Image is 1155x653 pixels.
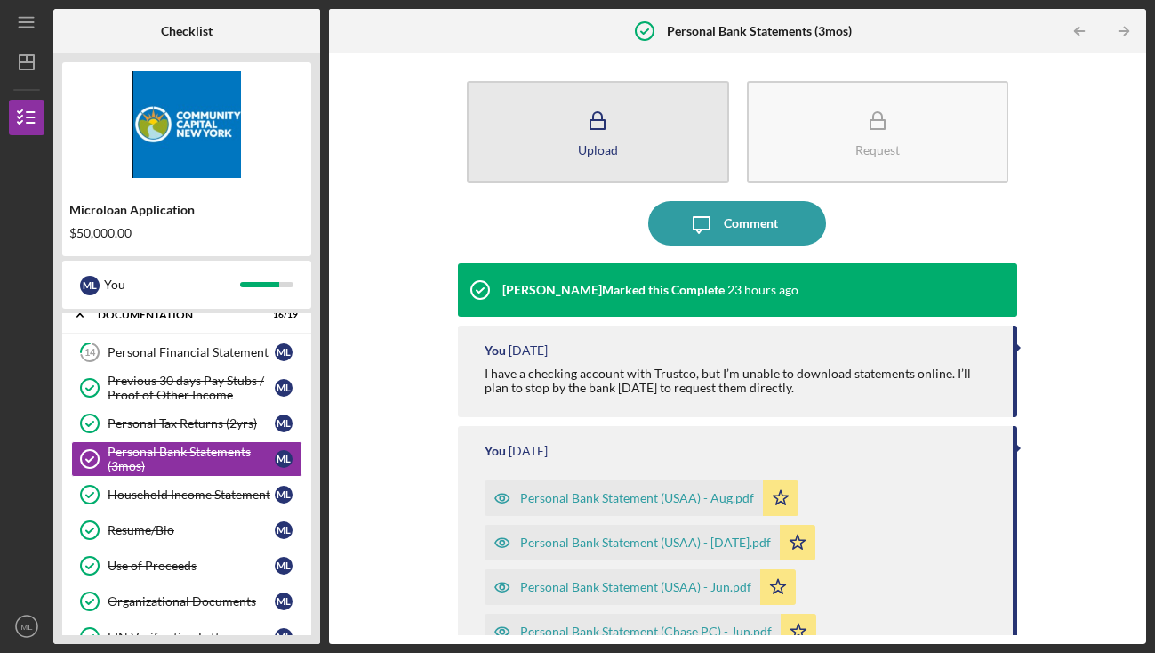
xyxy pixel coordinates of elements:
[520,625,772,639] div: Personal Bank Statement (Chase PC) - Jun.pdf
[108,445,275,473] div: Personal Bank Statements (3mos)
[485,525,815,560] button: Personal Bank Statement (USAA) - [DATE].pdf
[275,557,293,575] div: M L
[855,143,900,157] div: Request
[502,283,725,297] div: [PERSON_NAME] Marked this Complete
[275,379,293,397] div: M L
[275,450,293,468] div: M L
[108,630,275,644] div: EIN Verification Letter
[62,71,311,178] img: Product logo
[71,370,302,406] a: Previous 30 days Pay Stubs / Proof of Other IncomeML
[747,81,1009,183] button: Request
[108,523,275,537] div: Resume/Bio
[71,584,302,619] a: Organizational DocumentsML
[71,512,302,548] a: Resume/BioML
[667,24,852,38] b: Personal Bank Statements (3mos)
[71,406,302,441] a: Personal Tax Returns (2yrs)ML
[275,593,293,610] div: M L
[485,367,995,395] div: I have a checking account with Trustco, but I’m unable to download statements online. I’ll plan t...
[485,480,798,516] button: Personal Bank Statement (USAA) - Aug.pdf
[20,622,33,632] text: ML
[648,201,826,246] button: Comment
[108,559,275,573] div: Use of Proceeds
[71,548,302,584] a: Use of ProceedsML
[71,441,302,477] a: Personal Bank Statements (3mos)ML
[84,347,96,359] tspan: 14
[485,343,506,358] div: You
[520,536,771,550] div: Personal Bank Statement (USAA) - [DATE].pdf
[9,609,44,644] button: ML
[485,614,816,649] button: Personal Bank Statement (Chase PC) - Jun.pdf
[71,477,302,512] a: Household Income StatementML
[509,343,548,358] time: 2025-09-19 01:02
[485,444,506,458] div: You
[108,488,275,502] div: Household Income Statement
[520,580,751,594] div: Personal Bank Statement (USAA) - Jun.pdf
[80,276,100,295] div: M L
[520,491,754,505] div: Personal Bank Statement (USAA) - Aug.pdf
[104,270,240,300] div: You
[71,335,302,370] a: 14Personal Financial StatementML
[69,226,304,240] div: $50,000.00
[275,343,293,361] div: M L
[161,24,213,38] b: Checklist
[69,203,304,217] div: Microloan Application
[108,594,275,609] div: Organizational Documents
[275,486,293,504] div: M L
[275,628,293,646] div: M L
[578,143,618,157] div: Upload
[509,444,548,458] time: 2025-09-19 01:00
[108,374,275,402] div: Previous 30 days Pay Stubs / Proof of Other Income
[98,310,253,320] div: Documentation
[467,81,729,183] button: Upload
[275,521,293,539] div: M L
[485,569,796,605] button: Personal Bank Statement (USAA) - Jun.pdf
[108,345,275,359] div: Personal Financial Statement
[266,310,298,320] div: 16 / 19
[275,415,293,432] div: M L
[108,416,275,431] div: Personal Tax Returns (2yrs)
[727,283,798,297] time: 2025-09-19 20:22
[724,201,778,246] div: Comment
